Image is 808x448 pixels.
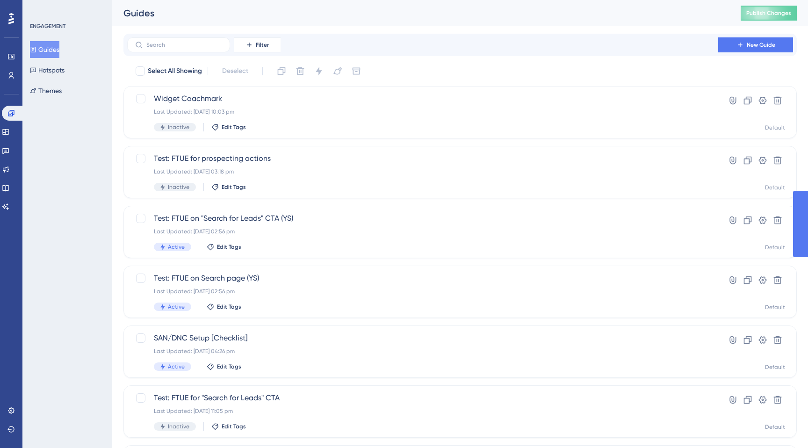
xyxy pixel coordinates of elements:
div: Last Updated: [DATE] 02:56 pm [154,288,692,295]
div: Default [765,423,785,431]
div: Default [765,303,785,311]
div: Last Updated: [DATE] 02:56 pm [154,228,692,235]
button: Edit Tags [211,183,246,191]
span: Active [168,243,185,251]
button: Edit Tags [207,303,241,311]
button: Hotspots [30,62,65,79]
button: Filter [234,37,281,52]
button: Publish Changes [741,6,797,21]
span: Edit Tags [217,243,241,251]
div: Last Updated: [DATE] 10:03 pm [154,108,692,116]
div: Default [765,124,785,131]
span: Test: FTUE for "Search for Leads" CTA [154,392,692,404]
span: New Guide [747,41,775,49]
span: Inactive [168,123,189,131]
span: Inactive [168,183,189,191]
span: Edit Tags [222,123,246,131]
span: Deselect [222,65,248,77]
button: New Guide [718,37,793,52]
div: Default [765,244,785,251]
button: Themes [30,82,62,99]
span: Edit Tags [222,183,246,191]
button: Edit Tags [211,423,246,430]
iframe: UserGuiding AI Assistant Launcher [769,411,797,439]
span: SAN/DNC Setup [Checklist] [154,332,692,344]
div: Guides [123,7,717,20]
span: Edit Tags [217,303,241,311]
span: Active [168,303,185,311]
input: Search [146,42,222,48]
span: Filter [256,41,269,49]
span: Widget Coachmark [154,93,692,104]
span: Test: FTUE for prospecting actions [154,153,692,164]
div: Default [765,363,785,371]
span: Inactive [168,423,189,430]
span: Edit Tags [222,423,246,430]
button: Guides [30,41,59,58]
div: Last Updated: [DATE] 04:26 pm [154,347,692,355]
div: ENGAGEMENT [30,22,65,30]
span: Publish Changes [746,9,791,17]
span: Edit Tags [217,363,241,370]
div: Last Updated: [DATE] 11:05 pm [154,407,692,415]
span: Select All Showing [148,65,202,77]
button: Edit Tags [207,363,241,370]
button: Edit Tags [207,243,241,251]
button: Deselect [214,63,257,79]
div: Default [765,184,785,191]
span: Test: FTUE on "Search for Leads" CTA (YS) [154,213,692,224]
div: Last Updated: [DATE] 03:18 pm [154,168,692,175]
span: Test: FTUE on Search page (YS) [154,273,692,284]
span: Active [168,363,185,370]
button: Edit Tags [211,123,246,131]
